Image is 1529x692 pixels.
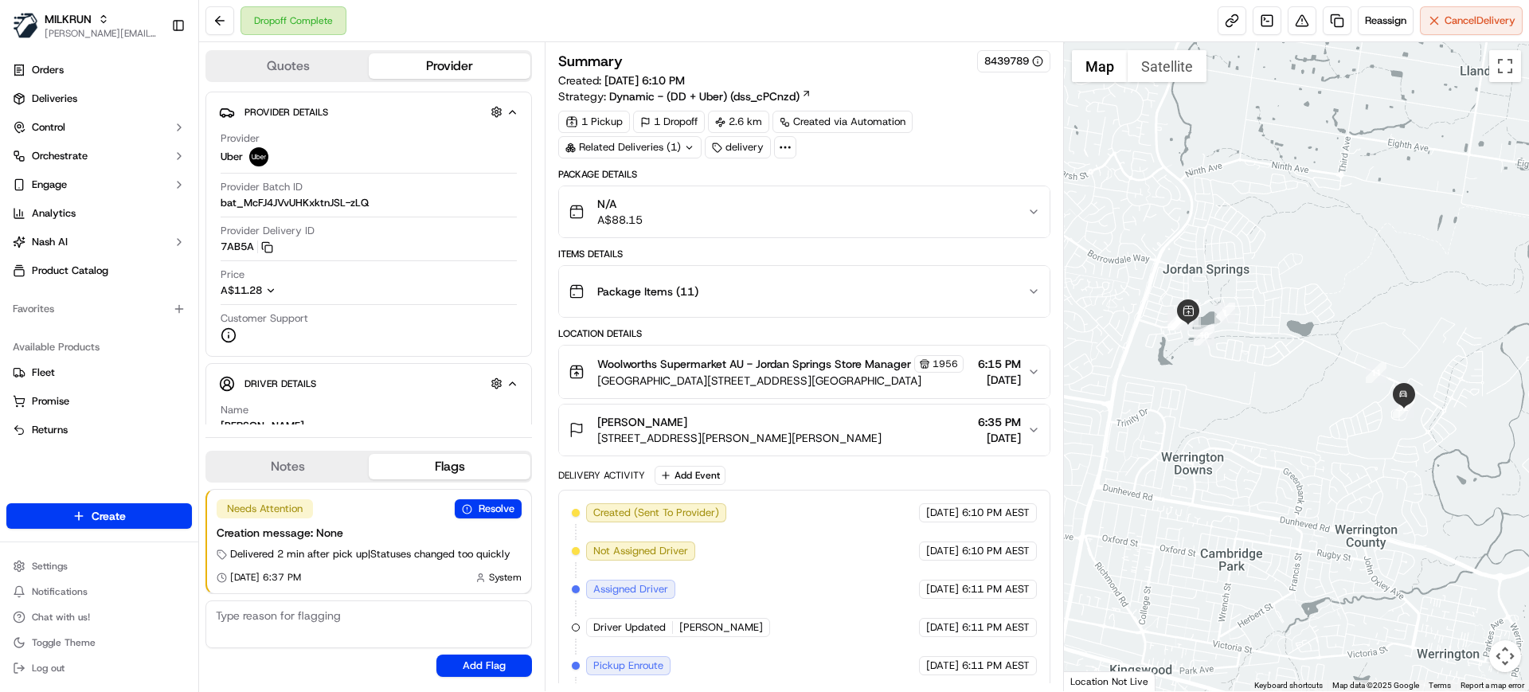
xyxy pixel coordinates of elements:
div: 7 [1171,309,1192,330]
button: Toggle fullscreen view [1489,50,1521,82]
span: Uber [221,150,243,164]
button: Notes [207,454,369,479]
span: [DATE] [926,659,959,673]
span: Provider [221,131,260,146]
a: Created via Automation [772,111,913,133]
span: 1956 [933,358,958,370]
span: Notifications [32,585,88,598]
span: API Documentation [151,231,256,247]
button: Show street map [1072,50,1128,82]
span: System [489,571,522,584]
button: Add Event [655,466,725,485]
button: Engage [6,172,192,197]
div: 11 [1366,362,1386,383]
img: 1736555255976-a54dd68f-1ca7-489b-9aae-adbdc363a1c4 [16,152,45,181]
div: Strategy: [558,88,811,104]
div: Package Details [558,168,1050,181]
span: 6:11 PM AEST [962,582,1030,596]
span: [DATE] [978,430,1021,446]
button: MILKRUN [45,11,92,27]
button: Show satellite imagery [1128,50,1206,82]
span: Log out [32,662,65,674]
button: Chat with us! [6,606,192,628]
span: Nash AI [32,235,68,249]
button: MILKRUNMILKRUN[PERSON_NAME][EMAIL_ADDRESS][DOMAIN_NAME] [6,6,165,45]
span: Reassign [1365,14,1406,28]
img: Nash [16,16,48,48]
span: Price [221,268,244,282]
span: A$88.15 [597,212,643,228]
div: 5 [1168,310,1189,330]
span: Name [221,403,248,417]
span: [GEOGRAPHIC_DATA][STREET_ADDRESS][GEOGRAPHIC_DATA] [597,373,964,389]
span: Chat with us! [32,611,90,624]
button: A$11.28 [221,283,361,298]
div: 2.6 km [708,111,769,133]
span: Package Items ( 11 ) [597,283,698,299]
a: Product Catalog [6,258,192,283]
button: Reassign [1358,6,1414,35]
div: 10 [1194,325,1214,346]
button: Quotes [207,53,369,79]
div: Creation message: None [217,525,522,541]
button: Flags [369,454,530,479]
a: Report a map error [1461,681,1524,690]
a: Fleet [13,366,186,380]
div: Location Details [558,327,1050,340]
span: Pylon [158,270,193,282]
div: [PERSON_NAME] [221,419,304,433]
button: Settings [6,555,192,577]
button: Provider Details [219,99,518,125]
span: Toggle Theme [32,636,96,649]
span: Knowledge Base [32,231,122,247]
div: We're available if you need us! [54,168,201,181]
button: 7AB5A [221,240,273,254]
span: Delivered 2 min after pick up | Statuses changed too quickly [230,547,510,561]
span: [PERSON_NAME][EMAIL_ADDRESS][DOMAIN_NAME] [45,27,158,40]
div: Delivery Activity [558,469,645,482]
span: Woolworths Supermarket AU - Jordan Springs Store Manager [597,356,911,372]
a: Promise [13,394,186,409]
a: Powered byPylon [112,269,193,282]
div: Items Details [558,248,1050,260]
span: Provider Details [244,106,328,119]
button: N/AA$88.15 [559,186,1049,237]
div: 9 [1167,310,1188,330]
span: N/A [597,196,643,212]
a: Orders [6,57,192,83]
a: 💻API Documentation [128,225,262,253]
button: CancelDelivery [1420,6,1523,35]
span: [STREET_ADDRESS][PERSON_NAME][PERSON_NAME] [597,430,882,446]
div: 8 [1172,309,1193,330]
span: Orders [32,63,64,77]
input: Got a question? Start typing here... [41,103,287,119]
span: [DATE] [926,506,959,520]
span: Settings [32,560,68,573]
span: Driver Details [244,377,316,390]
div: Related Deliveries (1) [558,136,702,158]
span: Returns [32,423,68,437]
div: 12 [1393,397,1414,418]
span: Customer Support [221,311,308,326]
span: Orchestrate [32,149,88,163]
span: 6:10 PM AEST [962,506,1030,520]
button: Control [6,115,192,140]
a: Returns [13,423,186,437]
button: Fleet [6,360,192,385]
button: Driver Details [219,370,518,397]
span: Control [32,120,65,135]
button: Orchestrate [6,143,192,169]
button: Returns [6,417,192,443]
button: Promise [6,389,192,414]
div: 1 [1214,303,1235,323]
span: [DATE] [926,544,959,558]
span: Driver Updated [593,620,666,635]
span: 6:10 PM AEST [962,544,1030,558]
div: Available Products [6,334,192,360]
a: 📗Knowledge Base [10,225,128,253]
span: Cancel Delivery [1445,14,1515,28]
span: [DATE] [926,620,959,635]
span: [DATE] [978,372,1021,388]
span: Fleet [32,366,55,380]
button: Toggle Theme [6,631,192,654]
